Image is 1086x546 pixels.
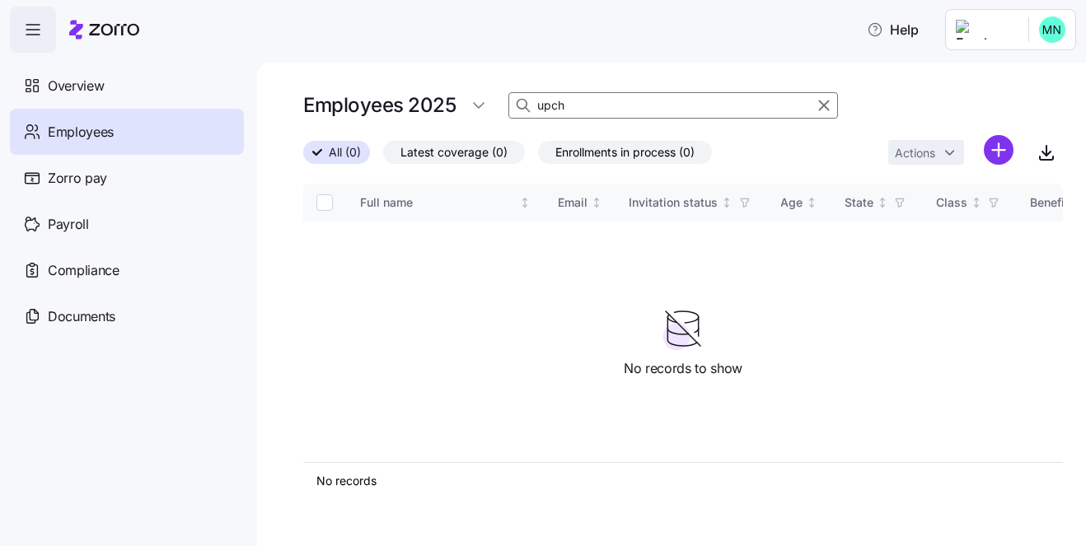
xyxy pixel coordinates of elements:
div: Age [781,194,803,212]
div: Not sorted [519,197,531,208]
span: No records to show [624,358,742,379]
th: Full nameNot sorted [347,184,545,222]
a: Employees [10,109,244,155]
th: StateNot sorted [831,184,923,222]
th: EmailNot sorted [545,184,616,222]
input: Select all records [316,194,333,211]
div: Not sorted [877,197,888,208]
svg: add icon [984,135,1013,165]
span: Latest coverage (0) [400,142,508,163]
span: Payroll [48,214,89,235]
div: Full name [360,194,517,212]
img: b0ee0d05d7ad5b312d7e0d752ccfd4ca [1039,16,1065,43]
div: Email [558,194,587,212]
span: All (0) [329,142,361,163]
div: Invitation status [630,194,719,212]
div: No records [316,473,1050,489]
div: State [845,194,873,212]
th: AgeNot sorted [768,184,832,222]
span: Enrollments in process (0) [555,142,695,163]
span: Zorro pay [48,168,107,189]
div: Not sorted [806,197,817,208]
a: Zorro pay [10,155,244,201]
span: Overview [48,76,104,96]
th: ClassNot sorted [923,184,1017,222]
span: Compliance [48,260,119,281]
span: Actions [895,147,935,159]
a: Payroll [10,201,244,247]
div: Not sorted [591,197,602,208]
span: Documents [48,306,115,327]
h1: Employees 2025 [303,92,456,118]
input: Search Employees [508,92,838,119]
a: Overview [10,63,244,109]
div: Not sorted [971,197,982,208]
span: Employees [48,122,114,142]
a: Documents [10,293,244,339]
button: Help [854,13,932,46]
div: Not sorted [721,197,733,208]
div: Class [936,194,967,212]
img: Employer logo [956,20,1015,40]
th: Invitation statusNot sorted [616,184,768,222]
button: Actions [888,140,964,165]
span: Help [867,20,919,40]
a: Compliance [10,247,244,293]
